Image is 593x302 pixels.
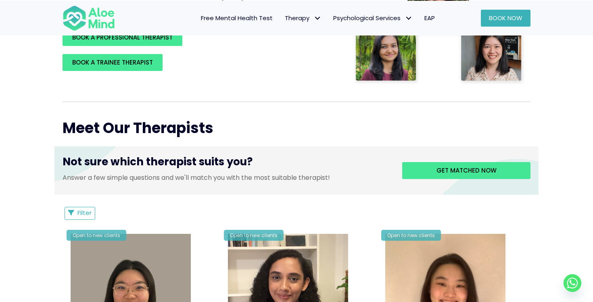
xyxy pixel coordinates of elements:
a: TherapyTherapy: submenu [279,10,327,27]
a: Book Now [481,10,530,27]
span: BOOK A TRAINEE THERAPIST [72,58,153,67]
span: Therapy: submenu [311,12,323,24]
a: EAP [418,10,441,27]
span: Filter [77,208,92,217]
span: Psychological Services [333,14,412,22]
a: Psychological ServicesPsychological Services: submenu [327,10,418,27]
a: Get matched now [402,162,530,179]
a: Whatsapp [564,274,581,292]
p: Answer a few simple questions and we'll match you with the most suitable therapist! [63,173,390,182]
span: Book Now [489,14,522,22]
span: Meet Our Therapists [63,118,213,138]
a: Free Mental Health Test [195,10,279,27]
span: BOOK A PROFESSIONAL THERAPIST [72,33,173,42]
nav: Menu [125,10,441,27]
span: EAP [424,14,435,22]
button: Filter Listings [65,207,95,220]
span: Get matched now [436,166,497,175]
span: Free Mental Health Test [201,14,273,22]
img: Aloe mind Logo [63,5,115,31]
span: Therapy [285,14,321,22]
div: Open to new clients [67,230,126,241]
span: Psychological Services: submenu [403,12,414,24]
h3: Not sure which therapist suits you? [63,154,390,173]
a: BOOK A PROFESSIONAL THERAPIST [63,29,182,46]
div: Open to new clients [224,230,284,241]
div: Open to new clients [381,230,441,241]
a: BOOK A TRAINEE THERAPIST [63,54,163,71]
